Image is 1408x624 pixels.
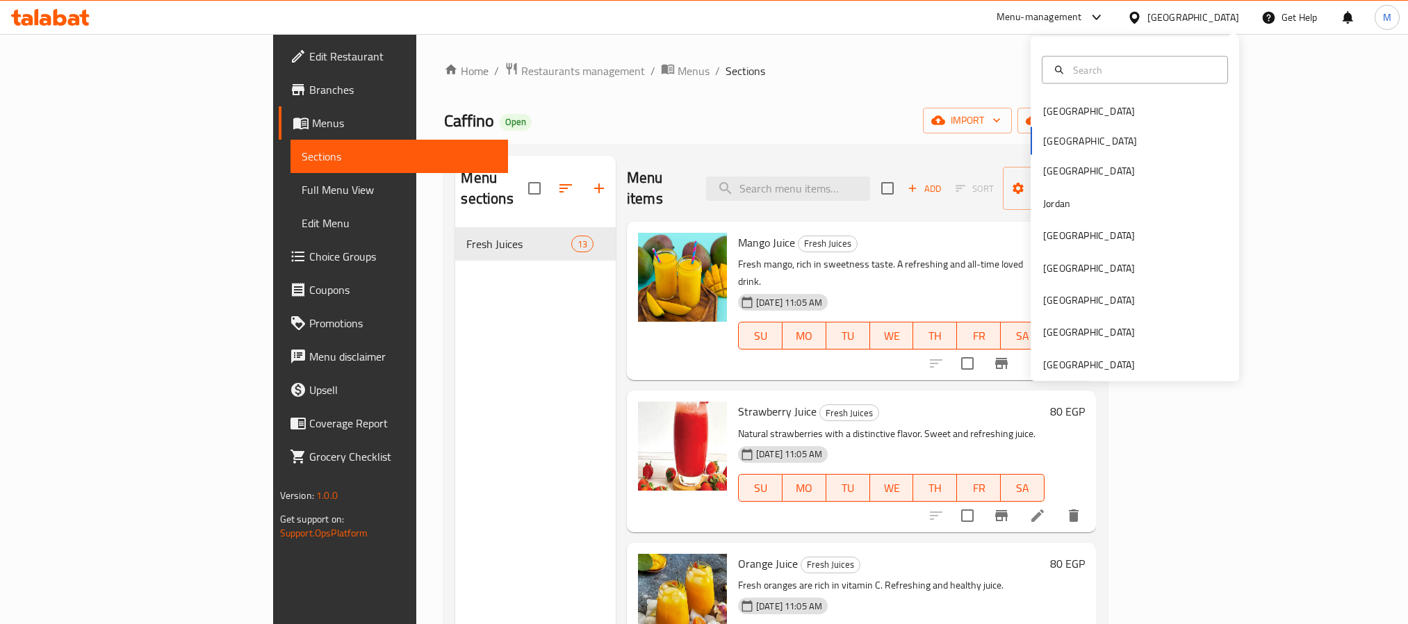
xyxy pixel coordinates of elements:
span: Select section [873,174,902,203]
a: Branches [279,73,508,106]
span: Fresh Juices [801,557,860,573]
span: Sections [302,148,497,165]
span: Manage items [1014,171,1085,206]
span: Sort sections [549,172,582,205]
span: Version: [280,486,314,504]
button: TU [826,474,870,502]
span: [DATE] 11:05 AM [751,296,828,309]
span: Open [500,116,532,128]
span: Grocery Checklist [309,448,497,465]
button: Manage items [1003,167,1096,210]
div: [GEOGRAPHIC_DATA] [1043,228,1135,243]
a: Upsell [279,373,508,407]
a: Coupons [279,273,508,306]
li: / [650,63,655,79]
button: Branch-specific-item [985,347,1018,380]
span: Promotions [309,315,497,331]
div: [GEOGRAPHIC_DATA] [1043,356,1135,372]
li: / [715,63,720,79]
span: Menus [678,63,710,79]
span: Upsell [309,381,497,398]
span: Edit Menu [302,215,497,231]
a: Edit menu item [1029,507,1046,524]
input: Search [1067,62,1219,77]
span: Full Menu View [302,181,497,198]
button: import [923,108,1012,133]
div: Fresh Juices [819,404,879,421]
span: WE [876,478,908,498]
h6: 80 EGP [1050,402,1085,421]
span: 13 [572,238,593,251]
a: Restaurants management [505,62,645,80]
span: Choice Groups [309,248,497,265]
img: Mango Juice [638,233,727,322]
button: export [1017,108,1107,133]
span: WE [876,326,908,346]
nav: Menu sections [455,222,615,266]
button: TU [826,322,870,350]
span: [DATE] 11:05 AM [751,600,828,613]
span: Add [906,181,943,197]
div: Jordan [1043,195,1070,211]
a: Menus [661,62,710,80]
a: Menus [279,106,508,140]
div: items [571,236,594,252]
span: Fresh Juices [799,236,857,252]
button: FR [957,322,1001,350]
div: [GEOGRAPHIC_DATA] [1043,293,1135,308]
span: Coverage Report [309,415,497,432]
button: SU [738,322,783,350]
span: Select to update [953,349,982,378]
nav: breadcrumb [444,62,1107,80]
div: [GEOGRAPHIC_DATA] [1043,325,1135,340]
h2: Menu items [627,167,689,209]
a: Choice Groups [279,240,508,273]
a: Edit menu item [1029,355,1046,372]
span: SA [1006,326,1039,346]
p: Fresh oranges are rich in vitamin C. Refreshing and healthy juice. [738,577,1045,594]
a: Support.OpsPlatform [280,524,368,542]
span: SU [744,326,777,346]
div: [GEOGRAPHIC_DATA] [1147,10,1239,25]
span: Edit Restaurant [309,48,497,65]
div: Fresh Juices [798,236,858,252]
button: SA [1001,474,1045,502]
span: Fresh Juices [466,236,571,252]
span: [DATE] 11:05 AM [751,448,828,461]
button: Branch-specific-item [985,499,1018,532]
div: Open [500,114,532,131]
span: Fresh Juices [820,405,878,421]
button: FR [957,474,1001,502]
img: Strawberry Juice [638,402,727,491]
button: TH [913,322,957,350]
a: Menu disclaimer [279,340,508,373]
a: Full Menu View [290,173,508,206]
span: 1.0.0 [316,486,338,504]
span: Sections [726,63,765,79]
span: TU [832,478,865,498]
span: M [1383,10,1391,25]
a: Sections [290,140,508,173]
span: export [1029,112,1096,129]
button: delete [1057,499,1090,532]
button: WE [870,474,914,502]
span: Branches [309,81,497,98]
span: Orange Juice [738,553,798,574]
span: Strawberry Juice [738,401,817,422]
span: import [934,112,1001,129]
div: [GEOGRAPHIC_DATA] [1043,104,1135,119]
span: Add item [902,178,947,199]
a: Edit Menu [290,206,508,240]
span: FR [963,326,995,346]
span: Select to update [953,501,982,530]
a: Edit Restaurant [279,40,508,73]
span: Select section first [947,178,1003,199]
h6: 80 EGP [1050,554,1085,573]
span: FR [963,478,995,498]
input: search [706,176,870,201]
div: [GEOGRAPHIC_DATA] [1043,163,1135,179]
span: Mango Juice [738,232,795,253]
div: Menu-management [997,9,1082,26]
p: Fresh mango, rich in sweetness taste. A refreshing and all-time loved drink. [738,256,1045,290]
